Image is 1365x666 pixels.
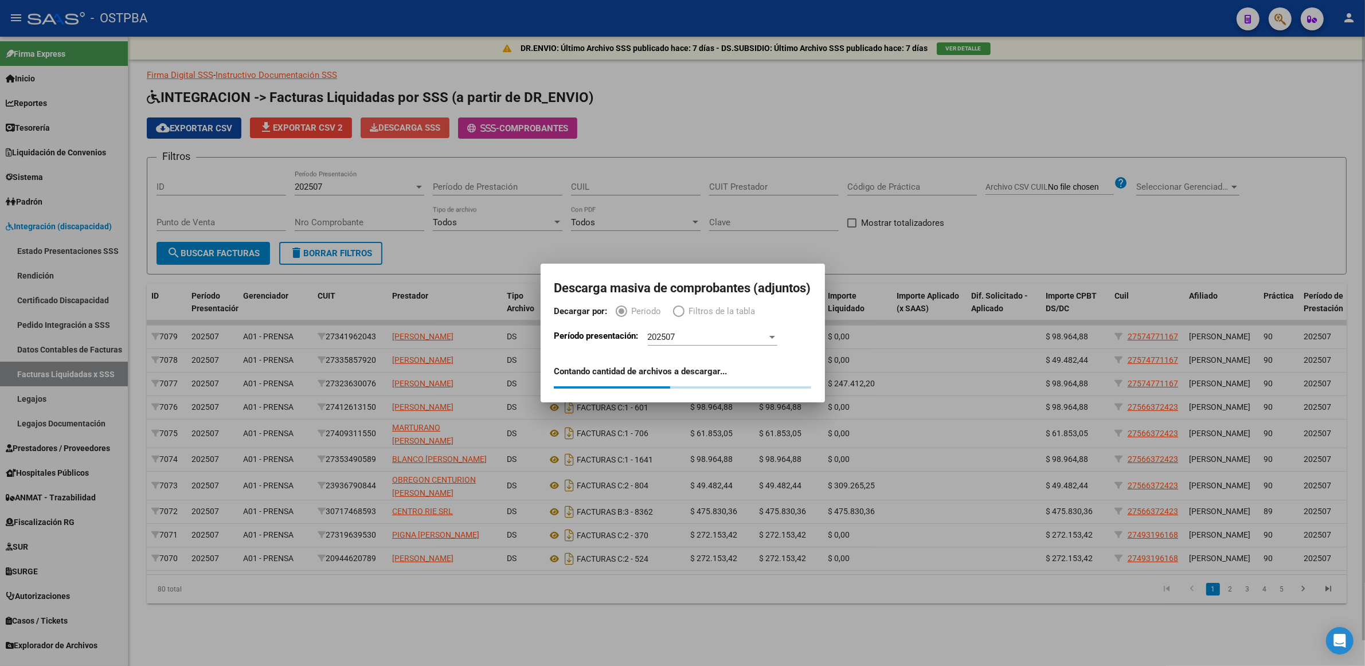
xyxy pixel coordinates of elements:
h2: Descarga masiva de comprobantes (adjuntos) [554,277,811,299]
mat-radio-group: Decargar por: [554,305,811,324]
div: Open Intercom Messenger [1326,627,1354,655]
p: Contando cantidad de archivos a descargar... [554,365,811,378]
span: Filtros de la tabla [685,305,756,318]
span: 202507 [648,332,675,342]
p: Período presentación: [554,330,639,356]
span: Periodo [627,305,662,318]
strong: Decargar por: [554,306,608,316]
